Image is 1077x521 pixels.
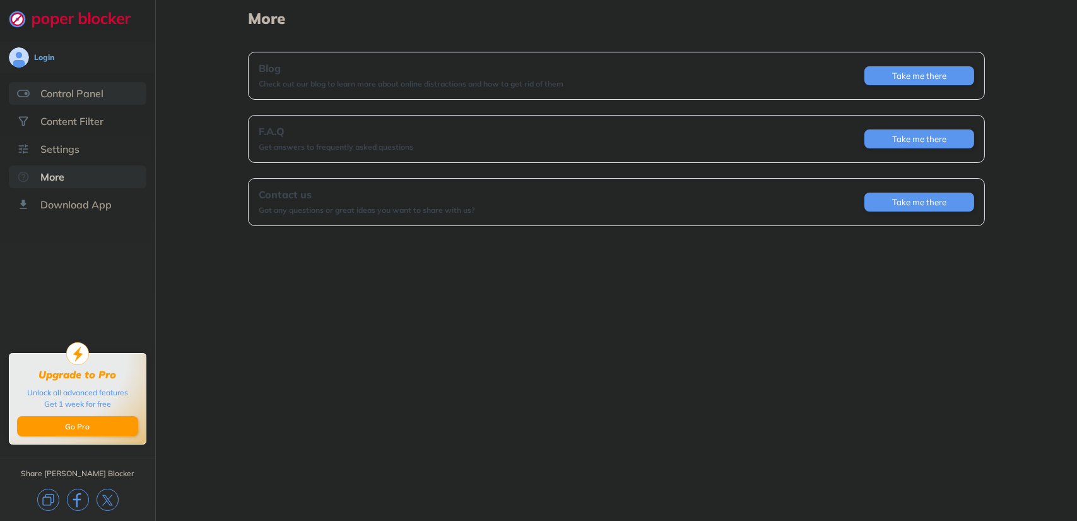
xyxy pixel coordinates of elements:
[17,198,30,211] img: download-app.svg
[9,47,29,68] img: avatar.svg
[864,66,974,85] button: Take me there
[40,198,112,211] div: Download App
[864,129,974,148] button: Take me there
[40,115,103,128] div: Content Filter
[67,489,89,511] img: facebook.svg
[27,387,128,398] div: Unlock all advanced features
[259,142,413,152] div: Get answers to frequently asked questions
[259,63,563,74] div: Blog
[97,489,119,511] img: x.svg
[39,369,117,381] div: Upgrade to Pro
[17,143,30,155] img: settings.svg
[66,342,89,365] img: upgrade-to-pro.svg
[37,489,59,511] img: copy.svg
[864,193,974,212] button: Take me there
[259,189,475,200] div: Contact us
[17,115,30,128] img: social.svg
[9,10,144,28] img: logo-webpage.svg
[17,416,138,436] button: Go Pro
[40,171,64,183] div: More
[259,205,475,215] div: Got any questions or great ideas you want to share with us?
[259,126,413,137] div: F.A.Q
[44,398,111,410] div: Get 1 week for free
[259,79,563,89] div: Check out our blog to learn more about online distractions and how to get rid of them
[40,87,103,100] div: Control Panel
[21,469,134,479] div: Share [PERSON_NAME] Blocker
[34,52,54,63] div: Login
[17,87,30,100] img: features.svg
[40,143,79,155] div: Settings
[248,10,985,27] h1: More
[17,171,30,183] img: about-selected.svg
